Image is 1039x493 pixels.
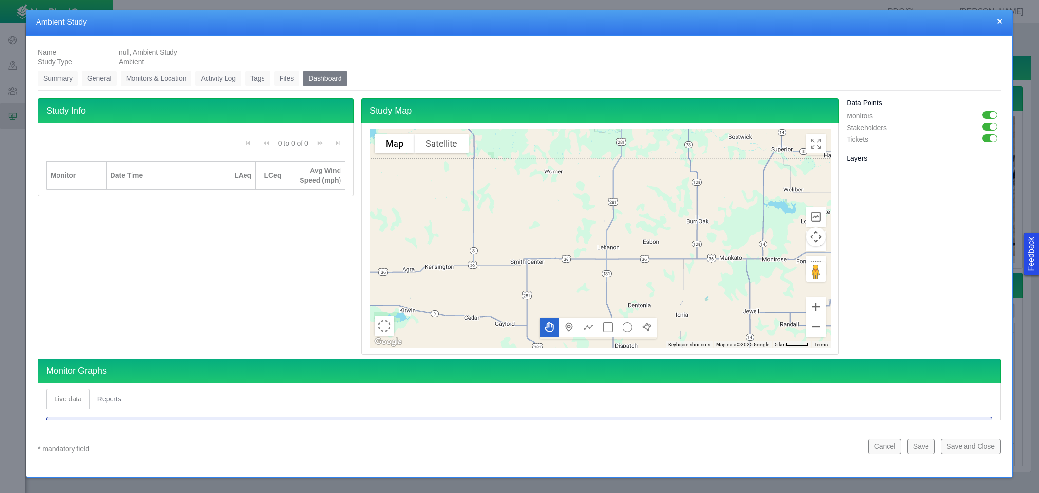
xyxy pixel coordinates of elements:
[111,171,222,180] div: Date Time
[38,359,1001,383] h4: Monitor Graphs
[256,161,285,190] th: LCeq
[806,256,826,275] button: Measure
[806,207,826,227] button: Elevation
[230,171,251,180] div: LAeq
[38,71,78,86] a: Summary
[36,18,1002,28] h4: Ambient Study
[47,161,107,190] th: Monitor
[372,336,404,348] a: Open this area in Google Maps (opens a new window)
[775,342,786,347] span: 5 km
[38,98,354,123] h4: Study Info
[375,316,394,336] button: Select area
[51,171,102,180] div: Monitor
[119,48,177,56] span: null, Ambient Study
[772,341,811,348] button: Map Scale: 5 km per 42 pixels
[90,389,129,409] a: Reports
[847,112,873,120] span: Monitors
[285,161,345,190] th: Avg Wind Speed (mph)
[847,154,1001,163] h5: Layers
[241,134,345,156] div: Pagination
[540,318,559,337] button: Move the map
[806,262,826,282] button: Drag Pegman onto the map to open Street View
[245,71,270,86] a: Tags
[618,318,637,337] button: Draw a circle
[637,318,657,337] button: Draw a polygon
[806,227,826,246] button: Map camera controls
[847,124,887,132] span: Stakeholders
[372,336,404,348] img: Google
[289,166,341,185] div: Avg Wind Speed (mph)
[226,161,256,190] th: LAeq
[303,71,347,86] a: Dashboard
[907,439,935,454] button: Save
[806,317,826,337] button: Zoom out
[847,135,868,143] span: Tickets
[46,389,90,409] a: Live data
[806,231,826,251] button: Measure
[814,342,828,347] a: Terms (opens in new tab)
[598,318,618,337] button: Draw a rectangle
[997,16,1002,26] button: close
[941,439,1001,454] button: Save and Close
[38,443,860,455] p: * mandatory field
[260,171,281,180] div: LCeq
[119,58,144,66] span: Ambient
[806,134,826,153] button: Toggle Fullscreen in browser window
[107,161,226,190] th: Date Time
[579,318,598,337] button: Draw a multipoint line
[274,71,300,86] a: Files
[361,98,839,123] h4: Study Map
[38,58,72,66] span: Study Type
[847,98,1001,107] h5: Data Points
[668,341,710,348] button: Keyboard shortcuts
[375,134,415,153] button: Show street map
[415,134,469,153] button: Show satellite imagery
[806,297,826,317] button: Zoom in
[868,439,901,454] button: Cancel
[195,71,241,86] a: Activity Log
[38,48,56,56] span: Name
[559,318,579,337] button: Add a marker
[274,138,312,152] div: 0 to 0 of 0
[121,71,192,86] a: Monitors & Location
[716,342,769,347] span: Map data ©2025 Google
[82,71,117,86] a: General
